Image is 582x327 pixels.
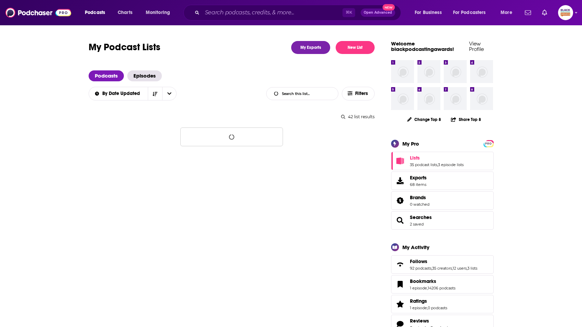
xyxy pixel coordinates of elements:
span: Podcasts [85,8,105,17]
a: View Profile [469,40,484,52]
span: New [383,4,395,11]
span: Follows [410,258,427,264]
span: Charts [118,8,132,17]
a: Lists [393,156,407,166]
a: Lists [410,155,464,161]
div: 42 list results [89,114,375,119]
a: PRO [484,140,493,146]
span: Exports [410,175,427,181]
span: By Date Updated [102,91,142,96]
a: 3 lists [467,266,477,271]
span: Bookmarks [410,278,436,284]
img: missing-image.png [391,60,414,83]
span: Exports [393,176,407,186]
a: 14206 podcasts [428,286,455,290]
button: Sort Direction [148,87,162,100]
span: Lists [391,152,494,170]
a: 92 podcasts [410,266,431,271]
a: Episodes [127,70,162,81]
img: missing-image.png [444,87,467,110]
a: 12 users [453,266,467,271]
a: 2 saved [410,222,424,227]
span: Logged in as blackpodcastingawards [558,5,573,20]
a: Exports [391,172,494,190]
a: Show notifications dropdown [522,7,534,18]
a: Show notifications dropdown [539,7,550,18]
div: Search podcasts, credits, & more... [190,5,408,21]
a: Reviews [410,318,450,324]
button: Share Top 8 [451,113,481,126]
img: missing-image.png [417,60,440,83]
span: , [431,266,432,271]
button: Filters [342,87,375,100]
button: open menu [88,91,148,96]
span: For Podcasters [453,8,486,17]
button: open menu [449,7,496,18]
a: 0 podcasts [428,305,447,310]
button: New List [336,41,375,54]
a: Brands [393,196,407,205]
a: Welcome blackpodcastingawards! [391,40,454,52]
span: Searches [391,211,494,230]
button: Loading [180,127,283,146]
a: Bookmarks [410,278,455,284]
button: open menu [410,7,450,18]
img: missing-image.png [470,60,493,83]
a: Bookmarks [393,280,407,289]
img: Podchaser - Follow, Share and Rate Podcasts [5,6,71,19]
h1: My Podcast Lists [89,41,160,54]
a: Ratings [410,298,447,304]
button: open menu [162,87,177,100]
img: missing-image.png [391,87,414,110]
a: My Exports [291,41,330,54]
button: open menu [80,7,114,18]
a: 1 episode [410,286,427,290]
a: Podcasts [89,70,124,81]
img: missing-image.png [417,87,440,110]
a: Brands [410,194,429,201]
span: Brands [410,194,426,201]
button: Change Top 8 [403,115,445,124]
span: , [437,162,438,167]
span: Filters [355,91,369,96]
img: missing-image.png [444,60,467,83]
a: Charts [113,7,137,18]
a: 3 episode lists [438,162,464,167]
a: Follows [393,260,407,269]
button: open menu [141,7,179,18]
a: Ratings [393,299,407,309]
a: Searches [410,214,432,220]
button: Open AdvancedNew [361,9,395,17]
span: Reviews [410,318,429,324]
h2: Choose List sort [89,87,177,100]
span: Ratings [410,298,427,304]
span: Monitoring [146,8,170,17]
span: 68 items [410,182,427,187]
span: ⌘ K [342,8,355,17]
span: Open Advanced [364,11,392,14]
a: 1 episode [410,305,427,310]
span: Bookmarks [391,275,494,294]
div: My Pro [402,140,419,147]
span: Brands [391,191,494,210]
input: Search podcasts, credits, & more... [202,7,342,18]
a: Follows [410,258,477,264]
span: , [467,266,467,271]
span: Lists [410,155,420,161]
a: 35 creators [432,266,452,271]
a: 0 watched [410,202,429,207]
img: missing-image.png [470,87,493,110]
a: Searches [393,216,407,225]
span: Ratings [391,295,494,313]
span: For Business [415,8,442,17]
img: User Profile [558,5,573,20]
button: open menu [496,7,521,18]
